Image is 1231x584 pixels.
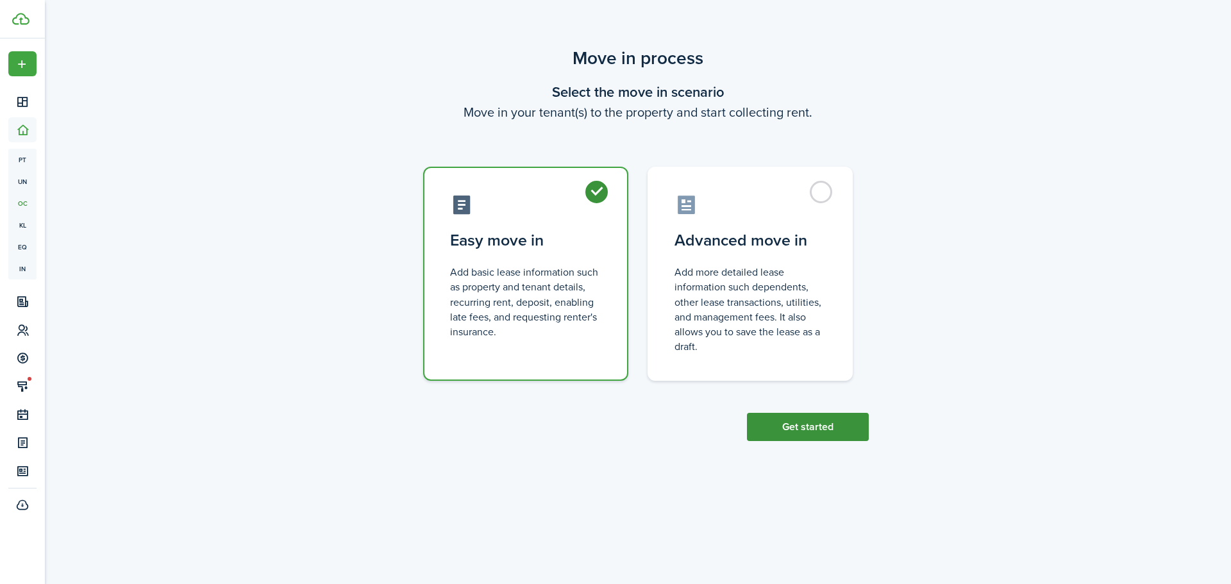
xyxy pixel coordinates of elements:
[8,51,37,76] button: Open menu
[8,258,37,279] a: in
[12,13,29,25] img: TenantCloud
[8,149,37,171] a: pt
[407,45,869,72] scenario-title: Move in process
[747,413,869,441] button: Get started
[450,229,601,252] control-radio-card-title: Easy move in
[8,236,37,258] a: eq
[407,103,869,122] wizard-step-header-description: Move in your tenant(s) to the property and start collecting rent.
[450,265,601,339] control-radio-card-description: Add basic lease information such as property and tenant details, recurring rent, deposit, enablin...
[8,192,37,214] a: oc
[407,81,869,103] wizard-step-header-title: Select the move in scenario
[674,265,826,354] control-radio-card-description: Add more detailed lease information such dependents, other lease transactions, utilities, and man...
[8,214,37,236] a: kl
[8,171,37,192] a: un
[674,229,826,252] control-radio-card-title: Advanced move in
